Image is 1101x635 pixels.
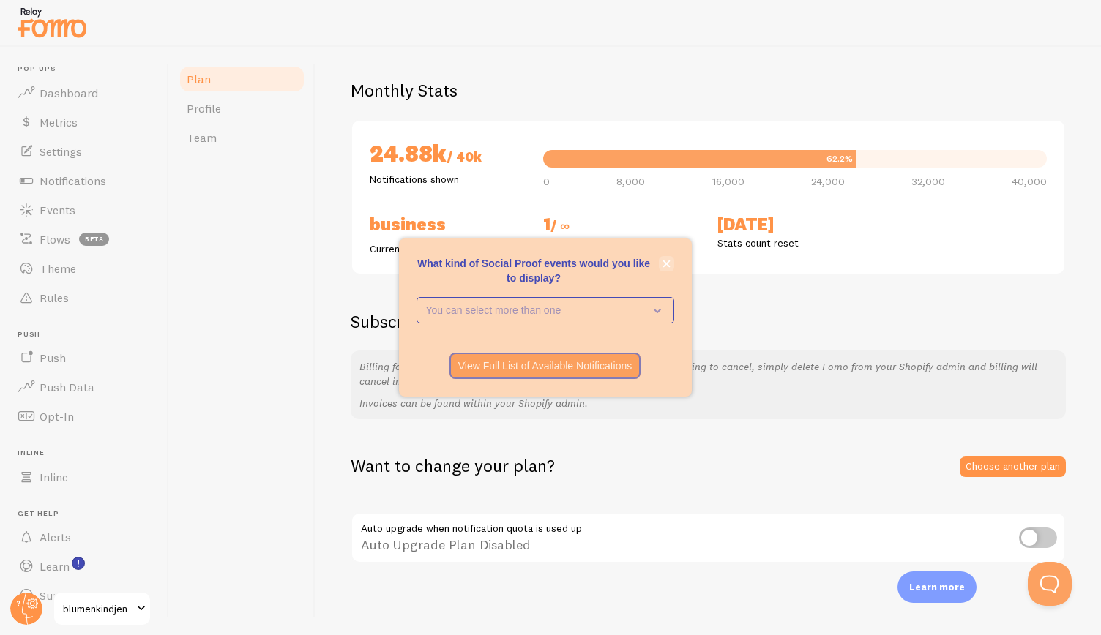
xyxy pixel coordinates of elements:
a: Alerts [9,522,160,552]
button: View Full List of Available Notifications [449,353,641,379]
span: 32,000 [911,176,945,187]
a: Notifications [9,166,160,195]
a: Opt-In [9,402,160,431]
span: 40,000 [1012,176,1047,187]
span: Alerts [40,530,71,544]
a: Theme [9,254,160,283]
button: You can select more than one [417,297,674,323]
a: Inline [9,462,160,492]
p: Invoices can be found within your Shopify admin. [359,396,1057,410]
a: Events [9,195,160,225]
svg: <p>Watch New Feature Tutorials!</p> [72,557,85,570]
a: Metrics [9,108,160,137]
div: What kind of Social Proof events would you like to display? [399,238,692,397]
span: Settings [40,144,82,159]
a: Support [9,581,160,610]
span: 24,000 [811,176,845,187]
span: Get Help [18,509,160,519]
span: 0 [543,176,550,187]
a: Dashboard [9,78,160,108]
img: fomo-relay-logo-orange.svg [15,4,89,41]
p: You can select more than one [426,303,644,317]
span: beta [79,233,109,246]
h2: Monthly Stats [351,79,1066,102]
a: blumenkindjen [53,591,152,626]
a: Rules [9,283,160,312]
h2: [DATE] [717,213,873,236]
h2: Want to change your plan? [351,454,555,477]
a: Push Data [9,372,160,402]
span: Flows [40,232,70,247]
p: View Full List of Available Notifications [458,358,632,373]
span: Support [40,588,83,603]
h2: 24.88k [370,138,526,172]
span: Rules [40,290,69,305]
p: Learn more [909,580,965,594]
a: Settings [9,137,160,166]
span: Push Data [40,380,94,394]
p: What kind of Social Proof events would you like to display? [417,256,674,285]
span: Push [40,350,66,365]
div: Learn more [897,571,977,603]
a: Plan [178,64,306,94]
span: / ∞ [550,217,570,234]
span: Plan [187,72,211,86]
span: Opt-In [40,409,74,424]
a: Choose another plan [960,456,1066,477]
a: Push [9,343,160,372]
p: Current plan [370,241,526,256]
span: 16,000 [712,176,744,187]
div: 62.2% [826,154,853,163]
span: 8,000 [616,176,645,187]
span: Metrics [40,115,78,129]
p: Sites [543,238,699,252]
h2: Subscription Billing [351,310,1066,333]
iframe: Help Scout Beacon - Open [1028,562,1072,606]
span: Push [18,330,160,339]
a: Team [178,123,306,152]
a: Profile [178,94,306,123]
h2: Business [370,213,526,236]
span: Learn [40,559,70,574]
span: Inline [40,470,68,484]
span: / 40k [447,149,482,165]
span: Theme [40,261,76,276]
span: Profile [187,101,221,116]
button: close, [659,256,674,271]
span: Dashboard [40,86,98,100]
a: Learn [9,552,160,581]
p: Stats count reset [717,236,873,250]
p: Billing for your Fomo subscription is handled by Shopify. If you are looking to cancel, simply de... [359,359,1057,388]
span: Notifications [40,173,106,188]
span: Pop-ups [18,64,160,74]
span: blumenkindjen [63,600,133,617]
div: Auto Upgrade Plan Disabled [351,512,1066,566]
a: Flows beta [9,225,160,254]
p: Notifications shown [370,172,526,187]
h2: 1 [543,213,699,238]
span: Inline [18,448,160,458]
span: Team [187,130,217,145]
span: Events [40,203,75,217]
